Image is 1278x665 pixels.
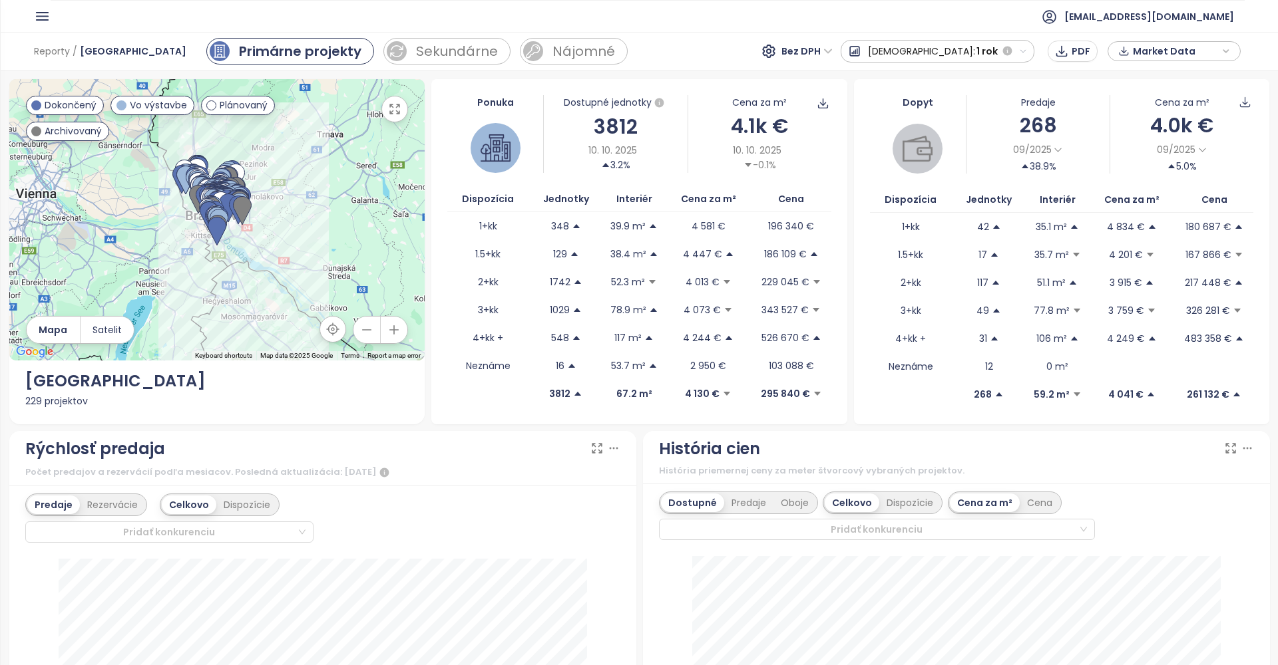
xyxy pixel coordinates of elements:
span: caret-up [572,221,581,231]
p: 4 073 € [684,303,721,317]
span: caret-up [573,389,582,398]
p: 548 [551,331,569,345]
span: caret-up [648,221,658,231]
p: 117 [977,275,988,290]
span: Market Data [1133,41,1219,61]
span: Plánovaný [220,98,268,112]
p: 3812 [549,386,570,401]
th: Cena [1175,187,1253,213]
span: caret-up [1070,334,1079,343]
td: 2+kk [870,269,952,297]
th: Cena za m² [666,186,751,212]
span: 10. 10. 2025 [733,143,781,158]
span: Satelit [93,323,122,337]
span: caret-up [1148,222,1157,231]
span: [EMAIL_ADDRESS][DOMAIN_NAME] [1064,1,1234,33]
span: / [73,39,77,63]
td: 1+kk [447,212,529,240]
div: Dopyt [870,95,966,110]
span: caret-up [1232,390,1241,399]
th: Interiér [603,186,666,212]
span: caret-up [649,305,658,315]
p: 326 281 € [1186,303,1230,318]
p: 52.3 m² [611,275,645,289]
td: 3+kk [870,297,952,325]
p: 17 [978,247,987,262]
th: Cena za m² [1089,187,1175,213]
span: caret-up [990,250,999,259]
img: Google [13,343,57,360]
p: 526 670 € [761,331,809,345]
span: caret-up [644,333,654,342]
div: Dostupné jednotky [544,95,687,111]
div: Počet predajov a rezervácií podľa mesiacov. Posledná aktualizácia: [DATE] [25,464,620,480]
span: caret-down [811,305,821,315]
th: Jednotky [952,187,1026,213]
p: 59.2 m² [1034,387,1070,402]
p: 42 [977,219,989,234]
p: 12 [985,359,993,374]
span: caret-up [1070,222,1079,231]
p: 117 m² [614,331,642,345]
div: 3812 [544,111,687,142]
span: 1 rok [976,39,998,63]
div: Cena [1020,493,1060,512]
th: Jednotky [529,186,603,212]
p: 4 581 € [692,219,726,233]
div: Cena za m² [1155,95,1209,110]
div: Dispozície [216,495,278,514]
td: 4+kk + [447,324,529,352]
p: 229 045 € [761,275,809,289]
div: button [1115,41,1233,61]
a: Terms (opens in new tab) [341,352,359,359]
span: caret-up [573,277,582,287]
span: caret-down [722,277,732,287]
p: 3 915 € [1110,275,1142,290]
td: 2+kk [447,268,529,296]
div: 38.9% [1020,159,1056,174]
td: 1+kk [870,213,952,241]
div: Rezervácie [80,495,145,514]
p: 103 088 € [769,358,814,373]
button: [DEMOGRAPHIC_DATA]:1 rok [841,40,1035,63]
span: caret-up [1148,334,1157,343]
p: 129 [553,247,567,261]
span: caret-down [724,305,733,315]
span: [DEMOGRAPHIC_DATA]: [868,39,975,63]
td: 3+kk [447,296,529,324]
span: caret-up [567,361,576,370]
div: História cien [659,436,760,462]
p: 2 950 € [690,358,726,373]
div: Dispozície [879,493,941,512]
td: Neznáme [447,352,529,380]
div: História priemernej ceny za meter štvorcový vybraných projektov. [659,464,1254,477]
span: caret-down [648,277,657,287]
span: caret-up [809,249,819,259]
span: Map data ©2025 Google [260,352,333,359]
span: Bez DPH [781,41,833,61]
p: 4 130 € [685,386,720,401]
th: Dispozícia [447,186,529,212]
span: caret-up [992,306,1001,315]
div: Cena za m² [950,493,1020,512]
p: 483 358 € [1184,331,1232,346]
div: 4.0k € [1110,110,1253,141]
span: caret-down [1072,306,1082,315]
div: -0.1% [744,158,776,172]
span: caret-up [990,334,999,343]
span: caret-up [601,160,610,170]
span: Dokončený [45,98,97,112]
th: Interiér [1026,187,1088,213]
p: 53.7 m² [611,358,646,373]
p: 217 448 € [1185,275,1231,290]
span: Mapa [39,323,67,337]
div: 3.2% [601,158,630,172]
p: 261 132 € [1187,387,1229,402]
span: caret-up [570,249,579,259]
th: Dispozícia [870,187,952,213]
p: 4 834 € [1107,219,1145,234]
p: 180 687 € [1185,219,1231,234]
div: Celkovo [825,493,879,512]
p: 196 340 € [768,219,814,233]
span: 10. 10. 2025 [588,143,637,158]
